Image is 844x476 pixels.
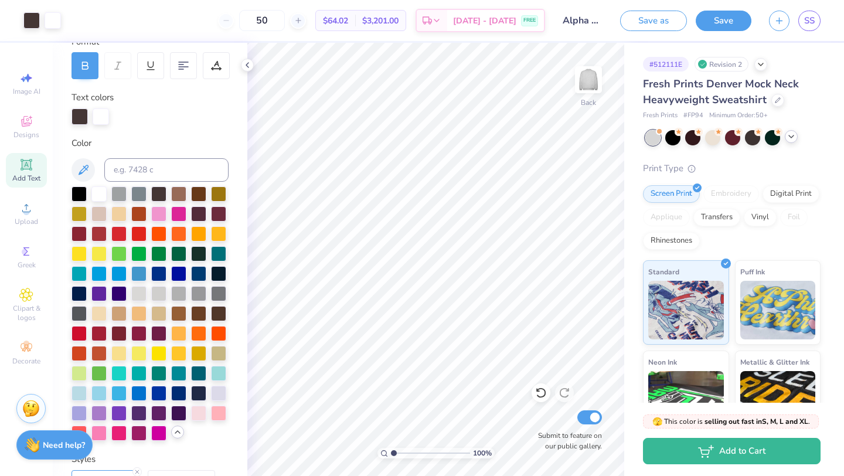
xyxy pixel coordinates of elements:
[643,162,821,175] div: Print Type
[652,416,662,427] span: 🫣
[804,14,815,28] span: SS
[362,15,399,27] span: $3,201.00
[72,91,114,104] label: Text colors
[740,281,816,339] img: Puff Ink
[643,57,689,72] div: # 512111E
[695,57,748,72] div: Revision 2
[780,209,808,226] div: Foil
[104,158,229,182] input: e.g. 7428 c
[740,356,809,368] span: Metallic & Glitter Ink
[643,111,678,121] span: Fresh Prints
[703,185,759,203] div: Embroidery
[740,266,765,278] span: Puff Ink
[15,217,38,226] span: Upload
[13,87,40,96] span: Image AI
[648,371,724,430] img: Neon Ink
[683,111,703,121] span: # FP94
[13,130,39,140] span: Designs
[473,448,492,458] span: 100 %
[643,77,799,107] span: Fresh Prints Denver Mock Neck Heavyweight Sweatshirt
[12,356,40,366] span: Decorate
[577,68,600,91] img: Back
[643,185,700,203] div: Screen Print
[323,15,348,27] span: $64.02
[239,10,285,31] input: – –
[643,232,700,250] div: Rhinestones
[620,11,687,31] button: Save as
[523,16,536,25] span: FREE
[12,174,40,183] span: Add Text
[532,430,602,451] label: Submit to feature on our public gallery.
[648,281,724,339] img: Standard
[648,356,677,368] span: Neon Ink
[643,209,690,226] div: Applique
[18,260,36,270] span: Greek
[72,453,229,466] div: Styles
[709,111,768,121] span: Minimum Order: 50 +
[581,97,596,108] div: Back
[43,440,85,451] strong: Need help?
[554,9,611,32] input: Untitled Design
[643,438,821,464] button: Add to Cart
[740,371,816,430] img: Metallic & Glitter Ink
[648,266,679,278] span: Standard
[72,137,229,150] div: Color
[6,304,47,322] span: Clipart & logos
[705,417,808,426] strong: selling out fast in S, M, L and XL
[744,209,777,226] div: Vinyl
[453,15,516,27] span: [DATE] - [DATE]
[693,209,740,226] div: Transfers
[652,416,810,427] span: This color is .
[696,11,751,31] button: Save
[798,11,821,31] a: SS
[763,185,819,203] div: Digital Print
